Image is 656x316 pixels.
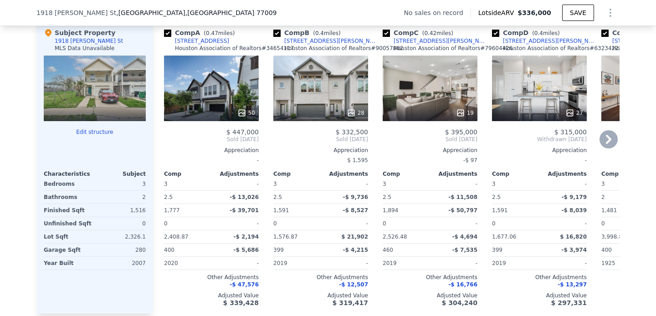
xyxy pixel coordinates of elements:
[164,234,188,240] span: 2,408.87
[333,299,368,306] span: $ 319,417
[273,170,321,178] div: Comp
[347,108,364,117] div: 28
[44,170,95,178] div: Characteristics
[206,30,218,36] span: 0.47
[383,292,477,299] div: Adjusted Value
[164,154,259,167] div: -
[273,257,319,270] div: 2019
[404,8,471,17] div: No sales on record
[383,274,477,281] div: Other Adjustments
[565,108,583,117] div: 27
[383,191,428,204] div: 2.5
[200,30,238,36] span: ( miles)
[541,257,587,270] div: -
[175,45,294,52] div: Houston Association of Realtors # 34654117
[448,281,477,288] span: -$ 16,766
[463,157,477,163] span: -$ 97
[97,230,146,243] div: 2,326.1
[492,207,507,214] span: 1,591
[456,108,474,117] div: 19
[164,181,168,187] span: 3
[116,8,277,17] span: , [GEOGRAPHIC_DATA]
[601,181,605,187] span: 3
[492,170,539,178] div: Comp
[343,207,368,214] span: -$ 8,527
[492,136,587,143] span: Withdrawn [DATE]
[541,178,587,190] div: -
[394,37,488,45] div: [STREET_ADDRESS][PERSON_NAME]
[432,178,477,190] div: -
[273,181,277,187] span: 3
[394,45,512,52] div: Houston Association of Realtors # 79604426
[44,204,93,217] div: Finished Sqft
[44,191,93,204] div: Bathrooms
[492,274,587,281] div: Other Adjustments
[452,234,477,240] span: -$ 4,694
[601,4,620,22] button: Show Options
[97,244,146,256] div: 280
[164,37,229,45] a: [STREET_ADDRESS]
[230,281,259,288] span: -$ 47,576
[164,292,259,299] div: Adjusted Value
[419,30,457,36] span: ( miles)
[223,299,259,306] span: $ 339,428
[492,191,538,204] div: 2.5
[448,207,477,214] span: -$ 50,797
[44,178,93,190] div: Bedrooms
[562,5,594,21] button: SAVE
[95,170,146,178] div: Subject
[503,37,598,45] div: [STREET_ADDRESS][PERSON_NAME]
[452,247,477,253] span: -$ 7,535
[534,30,543,36] span: 0.4
[273,136,368,143] span: Sold [DATE]
[164,257,210,270] div: 2020
[273,247,284,253] span: 399
[273,220,277,227] span: 0
[230,207,259,214] span: -$ 39,701
[164,136,259,143] span: Sold [DATE]
[230,194,259,200] span: -$ 13,026
[341,234,368,240] span: $ 21,902
[273,234,297,240] span: 1,576.87
[164,170,211,178] div: Comp
[55,45,115,52] div: MLS Data Unavailable
[336,128,368,136] span: $ 332,500
[383,147,477,154] div: Appreciation
[492,292,587,299] div: Adjusted Value
[234,247,259,253] span: -$ 5,686
[273,274,368,281] div: Other Adjustments
[383,207,398,214] span: 1,894
[213,257,259,270] div: -
[97,191,146,204] div: 2
[164,207,179,214] span: 1,777
[492,247,502,253] span: 399
[601,257,647,270] div: 1925
[442,299,477,306] span: $ 304,240
[562,247,587,253] span: -$ 3,974
[492,220,496,227] span: 0
[562,207,587,214] span: -$ 8,039
[518,9,551,16] span: $336,000
[309,30,344,36] span: ( miles)
[383,37,488,45] a: [STREET_ADDRESS][PERSON_NAME]
[273,37,379,45] a: [STREET_ADDRESS][PERSON_NAME]
[44,244,93,256] div: Garage Sqft
[284,45,403,52] div: Houston Association of Realtors # 90057862
[560,234,587,240] span: $ 16,820
[383,170,430,178] div: Comp
[97,204,146,217] div: 1,516
[347,157,368,163] span: $ 1,595
[164,274,259,281] div: Other Adjustments
[213,178,259,190] div: -
[44,28,115,37] div: Subject Property
[503,45,622,52] div: Houston Association of Realtors # 63234223
[321,170,368,178] div: Adjustments
[432,217,477,230] div: -
[448,194,477,200] span: -$ 11,508
[164,247,174,253] span: 400
[273,292,368,299] div: Adjusted Value
[492,37,598,45] a: [STREET_ADDRESS][PERSON_NAME]
[541,217,587,230] div: -
[492,257,538,270] div: 2019
[558,281,587,288] span: -$ 13,297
